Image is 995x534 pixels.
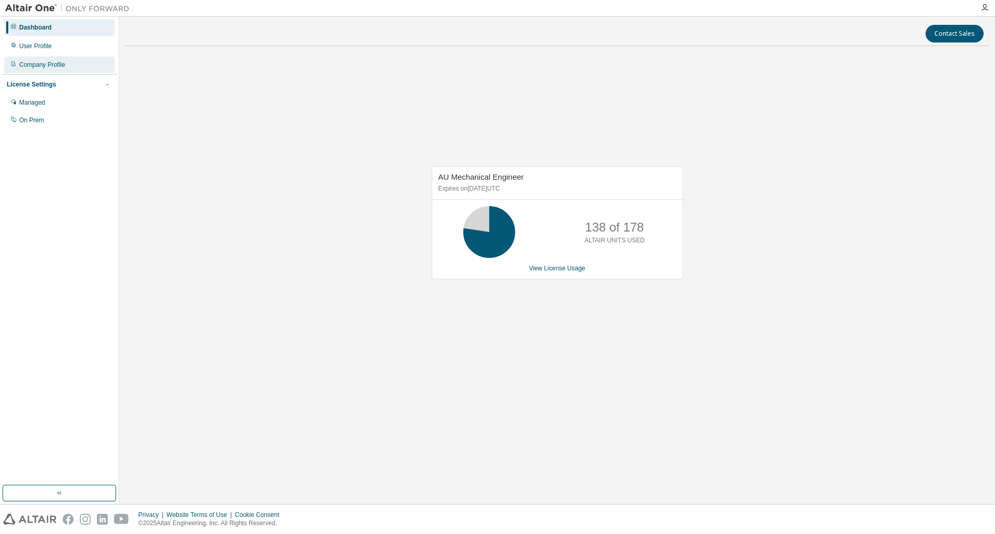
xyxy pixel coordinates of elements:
[166,511,235,519] div: Website Terms of Use
[585,236,645,245] p: ALTAIR UNITS USED
[438,184,674,193] p: Expires on [DATE] UTC
[138,519,286,528] p: © 2025 Altair Engineering, Inc. All Rights Reserved.
[19,98,45,107] div: Managed
[3,514,56,525] img: altair_logo.svg
[19,23,52,32] div: Dashboard
[19,61,65,69] div: Company Profile
[19,42,52,50] div: User Profile
[114,514,129,525] img: youtube.svg
[438,172,524,181] span: AU Mechanical Engineer
[529,265,586,272] a: View License Usage
[80,514,91,525] img: instagram.svg
[585,219,644,236] p: 138 of 178
[138,511,166,519] div: Privacy
[97,514,108,525] img: linkedin.svg
[235,511,285,519] div: Cookie Consent
[19,116,44,124] div: On Prem
[7,80,56,89] div: License Settings
[63,514,74,525] img: facebook.svg
[926,25,984,42] button: Contact Sales
[5,3,135,13] img: Altair One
